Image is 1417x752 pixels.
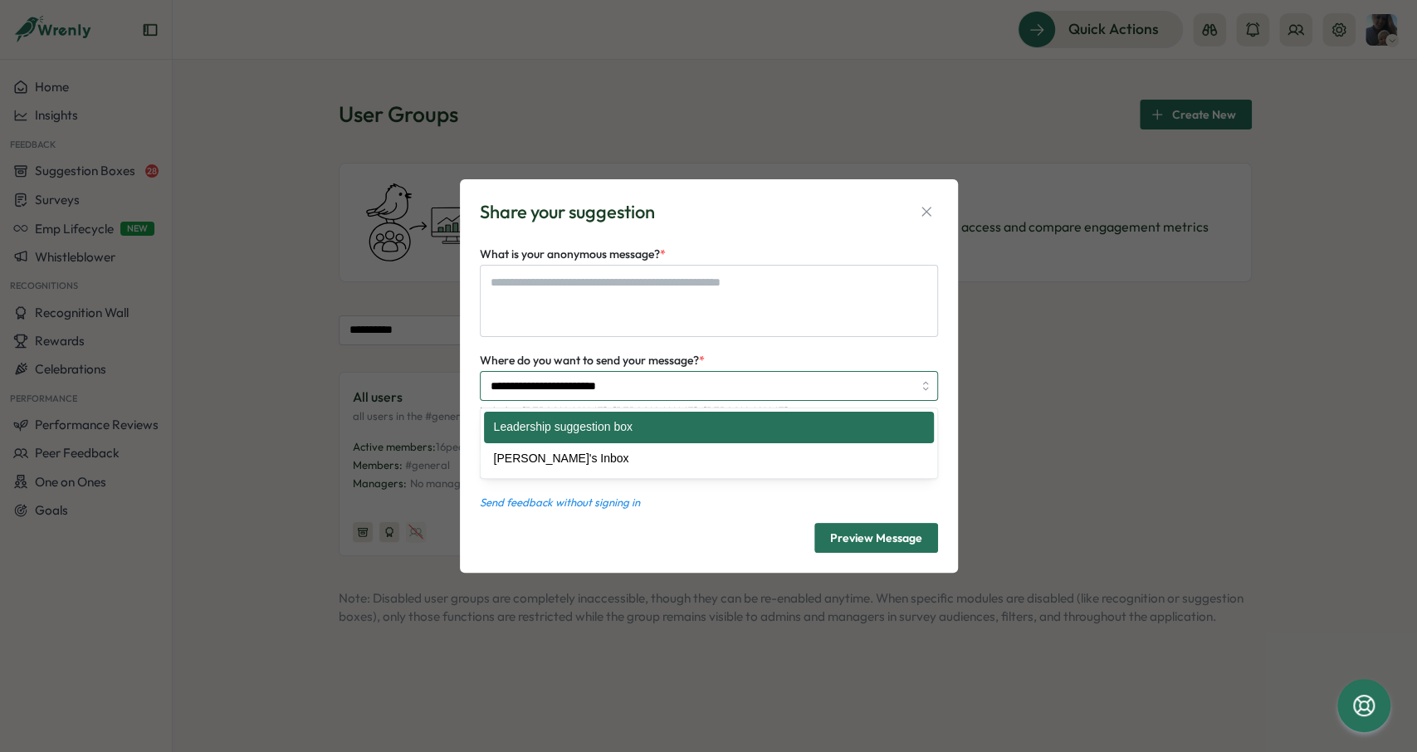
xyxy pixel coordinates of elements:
label: Where do you want to send your message? [480,352,705,370]
a: Send feedback without signing in [480,496,938,510]
div: [PERSON_NAME]'s Inbox [484,443,934,475]
span: Preview Message [830,532,922,544]
div: Leadership suggestion box [484,412,934,443]
p: Includes: [PERSON_NAME], [PERSON_NAME], [PERSON_NAME] [480,404,938,419]
p: Share your suggestion [480,199,655,225]
label: What is your anonymous message? [480,246,666,264]
button: Preview Message [814,523,938,553]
